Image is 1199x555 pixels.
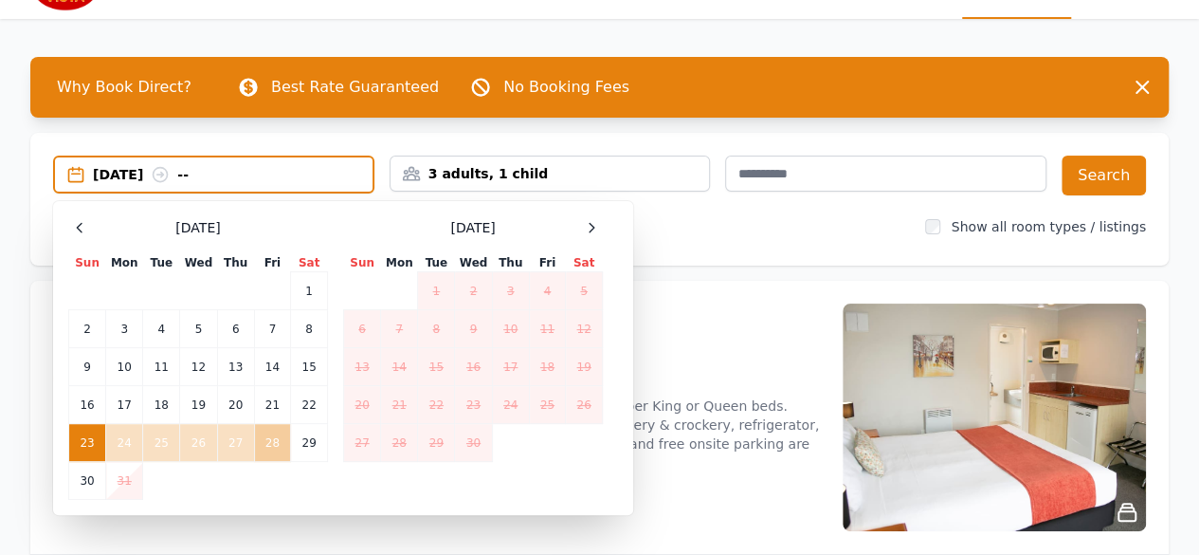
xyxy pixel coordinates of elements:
[175,218,220,237] span: [DATE]
[566,254,603,272] th: Sat
[418,254,455,272] th: Tue
[566,272,603,310] td: 5
[381,424,418,462] td: 28
[455,310,492,348] td: 9
[69,386,106,424] td: 16
[455,424,492,462] td: 30
[106,254,143,272] th: Mon
[492,310,529,348] td: 10
[381,310,418,348] td: 7
[503,76,629,99] p: No Booking Fees
[344,254,381,272] th: Sun
[529,348,565,386] td: 18
[455,348,492,386] td: 16
[344,424,381,462] td: 27
[1062,156,1146,195] button: Search
[450,218,495,237] span: [DATE]
[291,310,328,348] td: 8
[381,254,418,272] th: Mon
[254,254,290,272] th: Fri
[217,310,254,348] td: 6
[391,164,710,183] div: 3 adults, 1 child
[42,68,207,106] span: Why Book Direct?
[492,272,529,310] td: 3
[106,310,143,348] td: 3
[69,462,106,500] td: 30
[418,310,455,348] td: 8
[143,310,180,348] td: 4
[381,386,418,424] td: 21
[529,386,565,424] td: 25
[418,348,455,386] td: 15
[455,254,492,272] th: Wed
[952,219,1146,234] label: Show all room types / listings
[291,254,328,272] th: Sat
[254,424,290,462] td: 28
[143,254,180,272] th: Tue
[418,272,455,310] td: 1
[69,348,106,386] td: 9
[492,254,529,272] th: Thu
[254,310,290,348] td: 7
[254,348,290,386] td: 14
[143,386,180,424] td: 18
[418,424,455,462] td: 29
[344,386,381,424] td: 20
[529,310,565,348] td: 11
[106,348,143,386] td: 10
[69,310,106,348] td: 2
[217,348,254,386] td: 13
[180,310,217,348] td: 5
[106,462,143,500] td: 31
[492,386,529,424] td: 24
[180,348,217,386] td: 12
[291,424,328,462] td: 29
[455,386,492,424] td: 23
[529,272,565,310] td: 4
[291,348,328,386] td: 15
[291,272,328,310] td: 1
[344,310,381,348] td: 6
[217,254,254,272] th: Thu
[529,254,565,272] th: Fri
[381,348,418,386] td: 14
[344,348,381,386] td: 13
[69,424,106,462] td: 23
[217,386,254,424] td: 20
[455,272,492,310] td: 2
[566,348,603,386] td: 19
[566,386,603,424] td: 26
[180,386,217,424] td: 19
[180,424,217,462] td: 26
[143,424,180,462] td: 25
[492,348,529,386] td: 17
[254,386,290,424] td: 21
[217,424,254,462] td: 27
[291,386,328,424] td: 22
[93,165,372,184] div: [DATE] --
[180,254,217,272] th: Wed
[271,76,439,99] p: Best Rate Guaranteed
[566,310,603,348] td: 12
[143,348,180,386] td: 11
[418,386,455,424] td: 22
[106,424,143,462] td: 24
[106,386,143,424] td: 17
[69,254,106,272] th: Sun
